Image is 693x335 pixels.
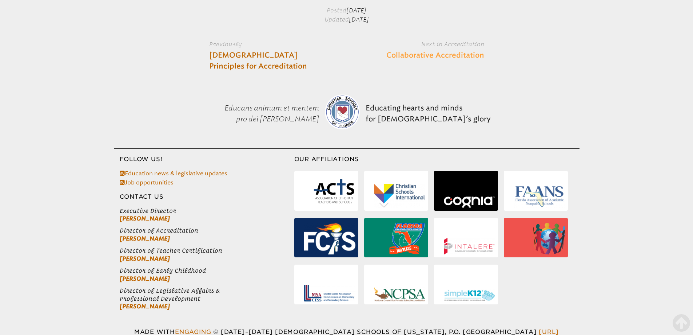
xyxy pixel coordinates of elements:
[363,84,494,143] p: Educating hearts and minds for [DEMOGRAPHIC_DATA]’s glory
[120,207,294,215] span: Executive Director
[120,303,170,310] a: [PERSON_NAME]
[114,192,294,201] h3: Contact Us
[514,185,565,207] img: Florida Association of Academic Nonpublic Schools
[444,289,495,301] img: SimpleK12
[120,227,294,234] span: Director of Accreditation
[209,50,314,72] a: [DEMOGRAPHIC_DATA] Principles for Accreditation
[209,40,314,48] label: Previously
[389,223,425,254] img: Florida High School Athletic Association
[120,247,294,254] span: Director of Teacher Certification
[325,94,360,129] img: csf-logo-web-colors.png
[294,155,580,164] h3: Our Affiliations
[379,40,484,48] label: Next in Accreditation
[120,275,170,282] a: [PERSON_NAME]
[444,196,495,208] img: Cognia
[120,255,170,262] a: [PERSON_NAME]
[533,223,565,254] img: International Alliance for School Accreditation
[120,267,294,274] span: Director of Early Childhood
[313,176,355,208] img: Association of Christian Teachers & Schools
[120,287,294,303] span: Director of Legislative Affairs & Professional Development
[304,223,355,254] img: Florida Council of Independent Schools
[374,184,425,208] img: Christian Schools International
[114,155,294,164] h3: Follow Us!
[346,7,366,14] span: [DATE]
[120,215,170,222] a: [PERSON_NAME]
[349,16,369,23] span: [DATE]
[120,170,227,177] a: Education news & legislative updates
[374,287,425,302] img: National Council for Private School Accreditation
[120,179,174,186] a: Job opportunities
[444,238,495,255] img: Intalere
[386,50,484,61] a: Collaborative Accreditation
[200,84,322,143] p: Educans animum et mentem pro dei [PERSON_NAME]
[304,285,355,301] img: Middle States Association of Colleges and Schools Commissions on Elementary and Secondary Schools
[120,235,170,242] a: [PERSON_NAME]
